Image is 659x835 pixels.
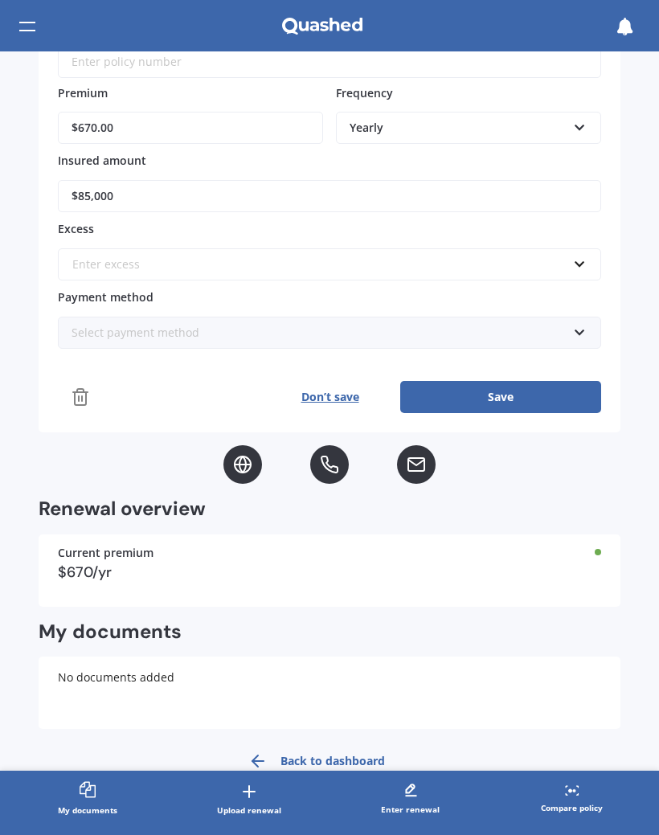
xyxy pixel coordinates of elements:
h2: Renewal overview [39,497,620,522]
div: Select payment method [72,324,567,342]
div: Yearly [350,119,567,137]
a: Compare policy [491,771,653,829]
div: Enter renewal [381,801,440,817]
span: Excess [58,221,94,236]
div: Enter excess [72,256,567,273]
input: Enter amount [58,180,601,212]
a: Upload renewal [168,771,329,829]
a: Enter renewal [329,771,491,829]
div: Upload renewal [217,802,281,818]
span: Frequency [336,84,393,100]
span: Payment method [58,289,153,305]
button: Save [400,381,601,413]
span: Insured amount [58,153,146,168]
div: $670/yr [58,565,601,579]
div: My documents [58,802,117,818]
div: Current premium [58,547,601,559]
a: Back to dashboard [239,742,395,780]
input: Enter policy number [58,46,601,78]
button: Don’t save [260,381,400,413]
input: Enter amount [58,112,323,144]
div: No documents added [39,657,620,729]
a: My documents [6,771,168,829]
div: Compare policy [541,800,603,816]
span: Premium [58,84,108,100]
h2: My documents [39,620,182,645]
